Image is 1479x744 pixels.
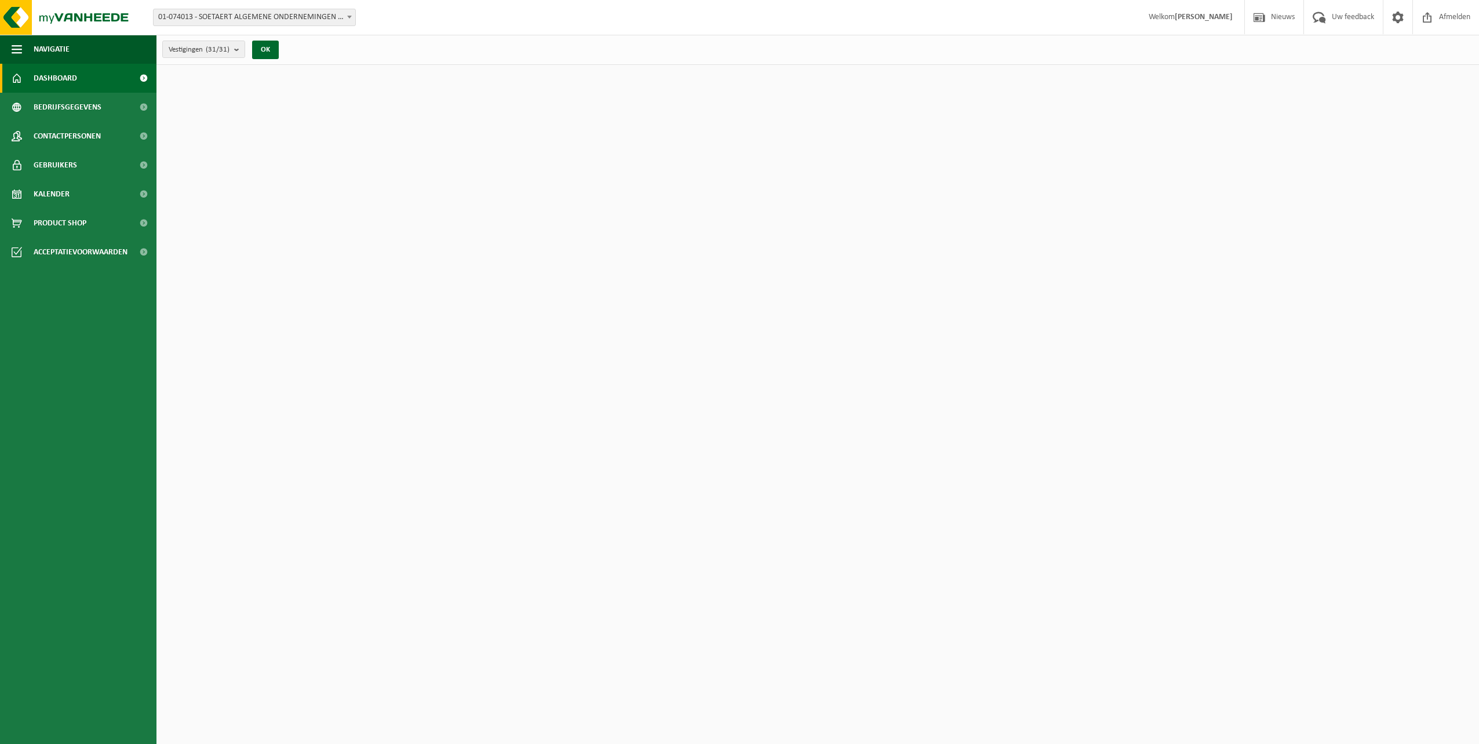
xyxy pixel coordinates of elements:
[206,46,230,53] count: (31/31)
[34,122,101,151] span: Contactpersonen
[1175,13,1233,21] strong: [PERSON_NAME]
[153,9,356,26] span: 01-074013 - SOETAERT ALGEMENE ONDERNEMINGEN - OOSTENDE
[34,64,77,93] span: Dashboard
[162,41,245,58] button: Vestigingen(31/31)
[34,180,70,209] span: Kalender
[34,238,128,267] span: Acceptatievoorwaarden
[169,41,230,59] span: Vestigingen
[34,93,101,122] span: Bedrijfsgegevens
[34,209,86,238] span: Product Shop
[154,9,355,25] span: 01-074013 - SOETAERT ALGEMENE ONDERNEMINGEN - OOSTENDE
[34,151,77,180] span: Gebruikers
[34,35,70,64] span: Navigatie
[252,41,279,59] button: OK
